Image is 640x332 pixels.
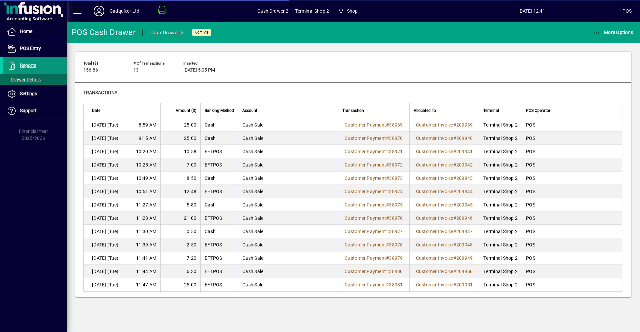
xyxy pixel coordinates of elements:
[386,122,389,128] span: #
[456,149,473,154] span: 209941
[453,269,456,274] span: #
[238,145,338,158] td: Cash Sale
[200,158,238,171] td: EFTPOS
[456,269,473,274] span: 209950
[456,229,473,234] span: 209947
[20,46,41,51] span: POS Entry
[416,242,453,247] span: Customer Invoice
[591,26,635,38] button: More Options
[345,282,386,287] span: Customer Payment
[195,30,209,35] span: Active
[342,188,405,195] a: Customer Payment#38974
[386,229,389,234] span: #
[20,91,37,96] span: Settings
[238,225,338,238] td: Cash Sale
[479,225,522,238] td: Terminal Shop 2
[149,27,184,38] div: Cash Drawer 2
[453,282,456,287] span: #
[345,215,386,221] span: Customer Payment
[342,107,364,114] span: Transaction
[416,269,453,274] span: Customer Invoice
[238,211,338,225] td: Cash Sale
[456,175,473,181] span: 209943
[414,228,475,235] a: Customer Invoice#209947
[453,242,456,247] span: #
[386,242,389,247] span: #
[92,148,118,155] span: [DATE] (Tue)
[200,198,238,211] td: Cash
[479,158,522,171] td: Terminal Shop 2
[479,145,522,158] td: Terminal Shop 2
[342,214,405,222] a: Customer Payment#38976
[389,122,403,128] span: 38969
[414,268,475,275] a: Customer Invoice#209950
[522,185,622,198] td: POS
[238,118,338,132] td: Cash Sale
[456,215,473,221] span: 209946
[414,241,475,248] a: Customer Invoice#209948
[295,6,329,16] span: Terminal Shop 2
[136,148,156,155] span: 10:20 AM
[414,148,475,155] a: Customer Invoice#209941
[160,145,200,158] td: 10.58
[522,225,622,238] td: POS
[92,215,118,221] span: [DATE] (Tue)
[3,86,67,102] a: Settings
[200,225,238,238] td: Cash
[200,251,238,265] td: EFTPOS
[389,282,403,287] span: 38981
[416,162,453,167] span: Customer Invoice
[522,198,622,211] td: POS
[92,175,118,181] span: [DATE] (Tue)
[92,281,118,288] span: [DATE] (Tue)
[336,5,360,17] span: Shop
[414,281,475,288] a: Customer Invoice#209951
[345,229,386,234] span: Customer Payment
[479,278,522,291] td: Terminal Shop 2
[242,107,257,114] span: Account
[136,268,156,275] span: 11:44 AM
[386,202,389,207] span: #
[453,122,456,128] span: #
[92,268,118,275] span: [DATE] (Tue)
[20,29,32,34] span: Home
[522,171,622,185] td: POS
[136,215,156,221] span: 11:28 AM
[456,136,473,141] span: 209940
[522,278,622,291] td: POS
[456,282,473,287] span: 209951
[110,6,139,16] div: Cadquiker Ltd
[414,121,475,129] a: Customer Invoice#209939
[200,118,238,132] td: Cash
[622,6,632,16] div: POS
[453,202,456,207] span: #
[139,135,156,142] span: 9:15 AM
[136,241,156,248] span: 11:39 AM
[522,251,622,265] td: POS
[389,229,403,234] span: 38977
[416,282,453,287] span: Customer Invoice
[133,68,139,73] span: 13
[389,189,403,194] span: 38974
[238,265,338,278] td: Cash Sale
[160,198,200,211] td: 5.80
[136,281,156,288] span: 11:47 AM
[3,40,67,57] a: POS Entry
[92,122,118,128] span: [DATE] (Tue)
[453,189,456,194] span: #
[342,161,405,168] a: Customer Payment#38972
[386,255,389,261] span: #
[522,118,622,132] td: POS
[136,201,156,208] span: 11:27 AM
[136,228,156,235] span: 11:30 AM
[389,215,403,221] span: 38976
[345,202,386,207] span: Customer Payment
[342,254,405,262] a: Customer Payment#38979
[345,242,386,247] span: Customer Payment
[176,107,196,114] span: Amount ($)
[92,201,118,208] span: [DATE] (Tue)
[479,198,522,211] td: Terminal Shop 2
[3,23,67,40] a: Home
[345,149,386,154] span: Customer Payment
[345,122,386,128] span: Customer Payment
